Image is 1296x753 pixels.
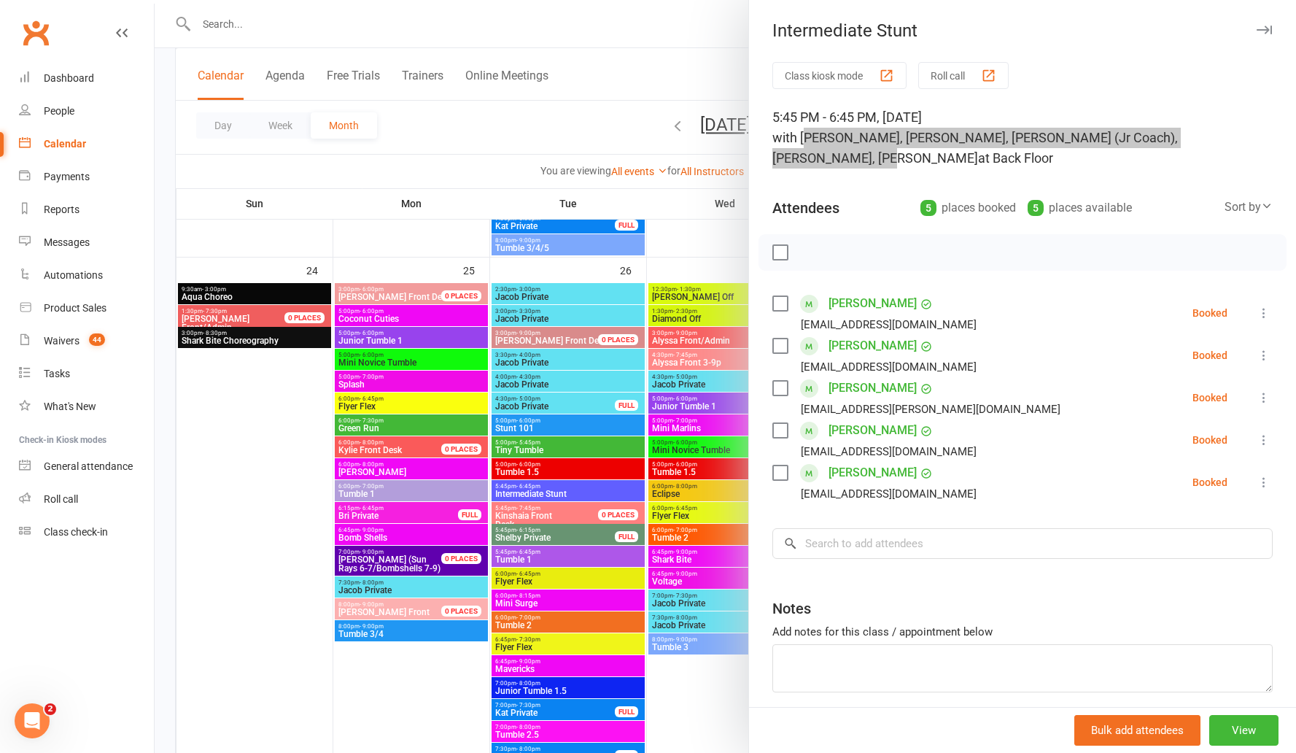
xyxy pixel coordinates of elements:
[772,528,1273,559] input: Search to add attendees
[19,358,154,390] a: Tasks
[19,226,154,259] a: Messages
[801,315,977,334] div: [EMAIL_ADDRESS][DOMAIN_NAME]
[920,198,1016,218] div: places booked
[44,335,79,347] div: Waivers
[801,484,977,503] div: [EMAIL_ADDRESS][DOMAIN_NAME]
[44,269,103,281] div: Automations
[15,703,50,738] iframe: Intercom live chat
[19,390,154,423] a: What's New
[44,460,133,472] div: General attendance
[829,376,917,400] a: [PERSON_NAME]
[44,302,106,314] div: Product Sales
[19,62,154,95] a: Dashboard
[829,419,917,442] a: [PERSON_NAME]
[44,526,108,538] div: Class check-in
[772,107,1273,169] div: 5:45 PM - 6:45 PM, [DATE]
[19,483,154,516] a: Roll call
[772,198,839,218] div: Attendees
[829,461,917,484] a: [PERSON_NAME]
[19,193,154,226] a: Reports
[19,161,154,193] a: Payments
[1074,715,1200,746] button: Bulk add attendees
[801,400,1060,419] div: [EMAIL_ADDRESS][PERSON_NAME][DOMAIN_NAME]
[1192,393,1227,403] div: Booked
[801,442,977,461] div: [EMAIL_ADDRESS][DOMAIN_NAME]
[1209,715,1278,746] button: View
[44,204,79,215] div: Reports
[920,200,936,216] div: 5
[1192,435,1227,445] div: Booked
[19,516,154,549] a: Class kiosk mode
[978,150,1053,166] span: at Back Floor
[19,128,154,161] a: Calendar
[19,450,154,483] a: General attendance kiosk mode
[44,368,70,379] div: Tasks
[19,95,154,128] a: People
[918,62,1009,89] button: Roll call
[44,493,78,505] div: Roll call
[1192,477,1227,487] div: Booked
[19,292,154,325] a: Product Sales
[44,138,86,150] div: Calendar
[801,358,977,376] div: [EMAIL_ADDRESS][DOMAIN_NAME]
[19,325,154,358] a: Waivers 44
[44,72,94,84] div: Dashboard
[772,62,907,89] button: Class kiosk mode
[772,623,1273,641] div: Add notes for this class / appointment below
[749,20,1296,41] div: Intermediate Stunt
[1225,198,1273,217] div: Sort by
[829,334,917,358] a: [PERSON_NAME]
[44,401,96,412] div: What's New
[829,292,917,315] a: [PERSON_NAME]
[1028,200,1044,216] div: 5
[1028,198,1132,218] div: places available
[1192,350,1227,360] div: Booked
[44,236,90,248] div: Messages
[1192,308,1227,318] div: Booked
[44,171,90,182] div: Payments
[772,598,811,619] div: Notes
[19,259,154,292] a: Automations
[89,333,105,346] span: 44
[44,105,74,117] div: People
[772,130,1178,166] span: with [PERSON_NAME], [PERSON_NAME], [PERSON_NAME] (Jr Coach), [PERSON_NAME], [PERSON_NAME]
[18,15,54,51] a: Clubworx
[44,703,56,715] span: 2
